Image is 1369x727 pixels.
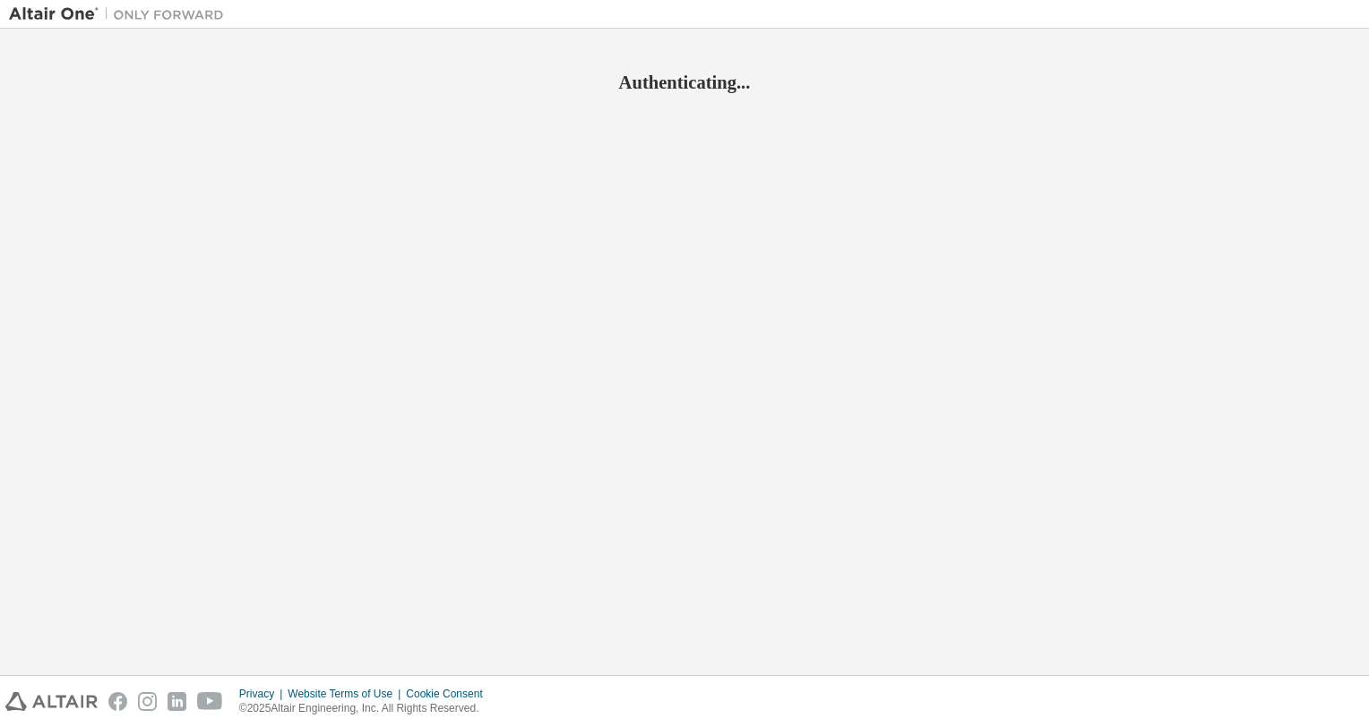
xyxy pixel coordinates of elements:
[108,692,127,711] img: facebook.svg
[9,71,1360,94] h2: Authenticating...
[138,692,157,711] img: instagram.svg
[197,692,223,711] img: youtube.svg
[406,687,493,701] div: Cookie Consent
[288,687,406,701] div: Website Terms of Use
[5,692,98,711] img: altair_logo.svg
[168,692,186,711] img: linkedin.svg
[9,5,233,23] img: Altair One
[239,687,288,701] div: Privacy
[239,701,494,716] p: © 2025 Altair Engineering, Inc. All Rights Reserved.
